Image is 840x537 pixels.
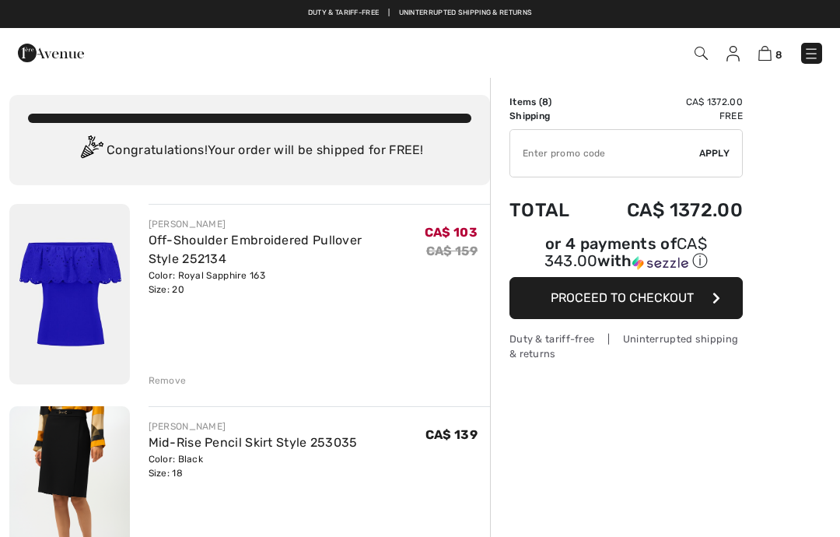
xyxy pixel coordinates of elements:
[544,234,707,270] span: CA$ 343.00
[590,184,744,237] td: CA$ 1372.00
[509,277,743,319] button: Proceed to Checkout
[590,109,744,123] td: Free
[149,452,358,480] div: Color: Black Size: 18
[509,237,743,277] div: or 4 payments ofCA$ 343.00withSezzle Click to learn more about Sezzle
[542,97,548,107] span: 8
[9,204,130,384] img: Off-Shoulder Embroidered Pullover Style 252134
[149,435,358,450] a: Mid-Rise Pencil Skirt Style 253035
[590,95,744,109] td: CA$ 1372.00
[149,217,425,231] div: [PERSON_NAME]
[18,37,84,68] img: 1ère Avenue
[632,256,688,270] img: Sezzle
[758,44,782,62] a: 8
[509,184,590,237] td: Total
[699,146,730,160] span: Apply
[149,374,187,388] div: Remove
[18,44,84,59] a: 1ère Avenue
[149,233,362,266] a: Off-Shoulder Embroidered Pullover Style 252134
[726,46,740,61] img: My Info
[149,268,425,297] div: Color: Royal Sapphire 163 Size: 20
[426,244,478,258] s: CA$ 159
[551,290,694,305] span: Proceed to Checkout
[425,225,478,240] span: CA$ 103
[509,332,743,361] div: Duty & tariff-free | Uninterrupted shipping & returns
[75,135,107,167] img: Congratulation2.svg
[695,47,708,60] img: Search
[509,95,590,109] td: Items ( )
[28,135,471,167] div: Congratulations! Your order will be shipped for FREE!
[149,419,358,433] div: [PERSON_NAME]
[758,46,772,61] img: Shopping Bag
[509,237,743,272] div: or 4 payments of with
[509,109,590,123] td: Shipping
[775,49,782,61] span: 8
[510,130,699,177] input: Promo code
[425,427,478,442] span: CA$ 139
[803,46,819,61] img: Menu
